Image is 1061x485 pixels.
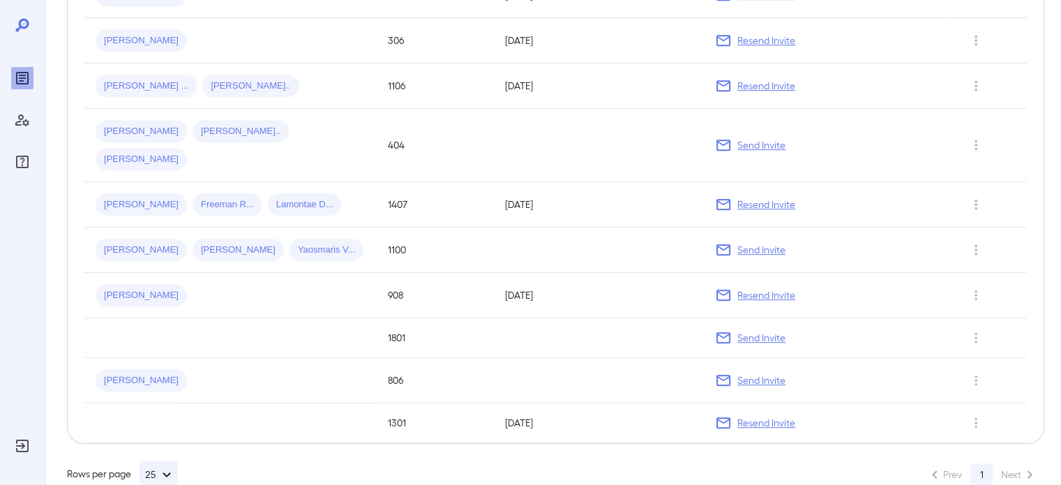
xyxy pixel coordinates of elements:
td: 306 [377,18,494,64]
span: [PERSON_NAME] [96,198,187,211]
p: Resend Invite [737,288,795,302]
td: 404 [377,109,494,182]
button: Row Actions [965,193,987,216]
button: Row Actions [965,327,987,349]
span: [PERSON_NAME] [96,125,187,138]
span: [PERSON_NAME].. [193,125,289,138]
button: Row Actions [965,134,987,156]
span: [PERSON_NAME] [96,34,187,47]
span: [PERSON_NAME] [96,374,187,387]
span: [PERSON_NAME] ... [96,80,197,93]
td: [DATE] [494,64,705,109]
button: Row Actions [965,369,987,391]
p: Resend Invite [737,416,795,430]
button: Row Actions [965,239,987,261]
button: Row Actions [965,412,987,434]
td: [DATE] [494,18,705,64]
div: Reports [11,67,33,89]
p: Send Invite [737,331,785,345]
p: Send Invite [737,243,785,257]
p: Send Invite [737,373,785,387]
p: Resend Invite [737,79,795,93]
p: Send Invite [737,138,785,152]
p: Resend Invite [737,33,795,47]
span: Freeman R... [193,198,262,211]
span: [PERSON_NAME] [193,244,284,257]
button: Row Actions [965,75,987,97]
td: [DATE] [494,403,705,443]
button: Row Actions [965,29,987,52]
span: Yaosmaris V... [289,244,363,257]
td: [DATE] [494,273,705,318]
span: [PERSON_NAME] [96,244,187,257]
td: 1100 [377,227,494,273]
span: [PERSON_NAME] [96,153,187,166]
td: 1106 [377,64,494,109]
div: Log Out [11,435,33,457]
td: [DATE] [494,182,705,227]
div: Manage Users [11,109,33,131]
p: Resend Invite [737,197,795,211]
td: 1407 [377,182,494,227]
span: Lamontae D... [268,198,342,211]
div: FAQ [11,151,33,173]
span: [PERSON_NAME] [96,289,187,302]
td: 806 [377,358,494,403]
td: 908 [377,273,494,318]
button: Row Actions [965,284,987,306]
span: [PERSON_NAME].. [202,80,299,93]
td: 1801 [377,318,494,358]
td: 1301 [377,403,494,443]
